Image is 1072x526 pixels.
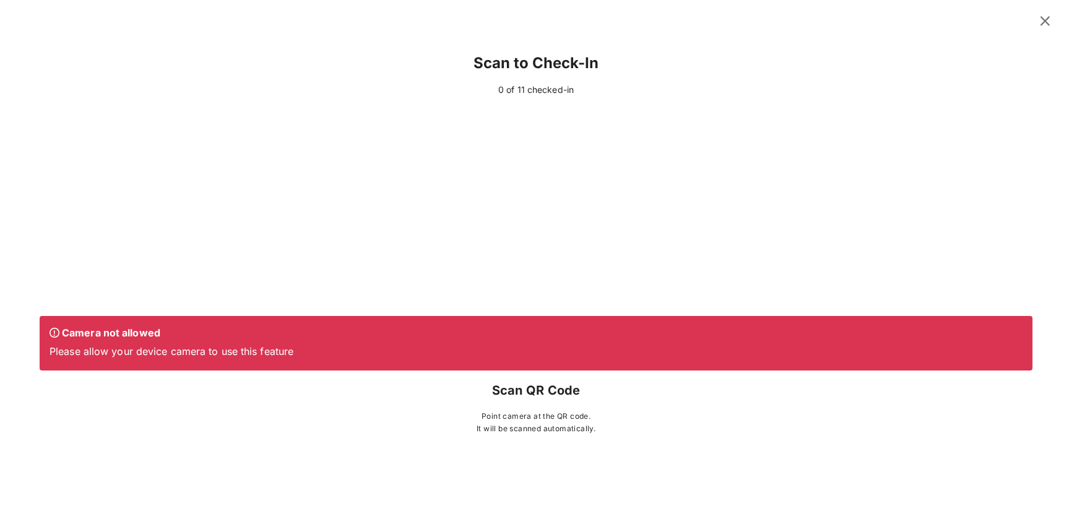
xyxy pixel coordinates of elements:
[40,423,1032,435] p: It will be scanned automatically.
[50,344,1022,358] p: Please allow your device camera to use this feature
[40,43,1032,83] div: Scan to Check-In
[50,326,1022,340] p: Camera not allowed
[40,410,1032,423] p: Point camera at the QR code.
[40,380,1032,400] p: Scan QR Code
[40,83,1032,97] div: 0 of 11 checked-in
